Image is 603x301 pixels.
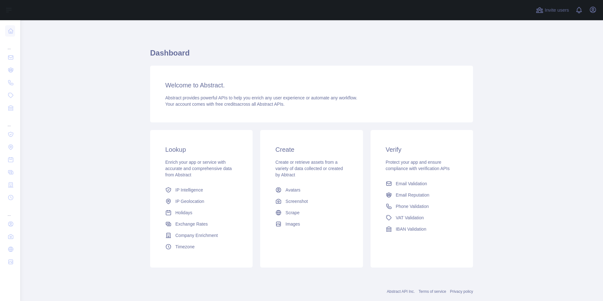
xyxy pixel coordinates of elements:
[175,198,204,204] span: IP Geolocation
[383,178,460,189] a: Email Validation
[275,160,343,177] span: Create or retrieve assets from a variety of data collected or created by Abtract
[383,201,460,212] a: Phone Validation
[273,207,350,218] a: Scrape
[175,232,218,239] span: Company Enrichment
[275,145,348,154] h3: Create
[396,215,424,221] span: VAT Validation
[273,184,350,196] a: Avatars
[396,180,427,187] span: Email Validation
[163,184,240,196] a: IP Intelligence
[175,244,195,250] span: Timezone
[396,226,426,232] span: IBAN Validation
[386,160,450,171] span: Protect your app and ensure compliance with verification APIs
[175,221,208,227] span: Exchange Rates
[165,81,458,90] h3: Welcome to Abstract.
[285,221,300,227] span: Images
[163,218,240,230] a: Exchange Rates
[215,102,237,107] span: free credits
[545,7,569,14] span: Invite users
[165,145,237,154] h3: Lookup
[450,289,473,294] a: Privacy policy
[163,207,240,218] a: Holidays
[163,241,240,252] a: Timezone
[383,212,460,223] a: VAT Validation
[165,95,357,100] span: Abstract provides powerful APIs to help you enrich any user experience or automate any workflow.
[5,204,15,217] div: ...
[165,160,232,177] span: Enrich your app or service with accurate and comprehensive data from Abstract
[285,210,299,216] span: Scrape
[387,289,415,294] a: Abstract API Inc.
[535,5,570,15] button: Invite users
[396,203,429,210] span: Phone Validation
[163,196,240,207] a: IP Geolocation
[383,223,460,235] a: IBAN Validation
[386,145,458,154] h3: Verify
[383,189,460,201] a: Email Reputation
[175,210,192,216] span: Holidays
[285,198,308,204] span: Screenshot
[175,187,203,193] span: IP Intelligence
[285,187,300,193] span: Avatars
[273,218,350,230] a: Images
[150,48,473,63] h1: Dashboard
[5,115,15,127] div: ...
[419,289,446,294] a: Terms of service
[273,196,350,207] a: Screenshot
[165,102,284,107] span: Your account comes with across all Abstract APIs.
[163,230,240,241] a: Company Enrichment
[396,192,430,198] span: Email Reputation
[5,38,15,50] div: ...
